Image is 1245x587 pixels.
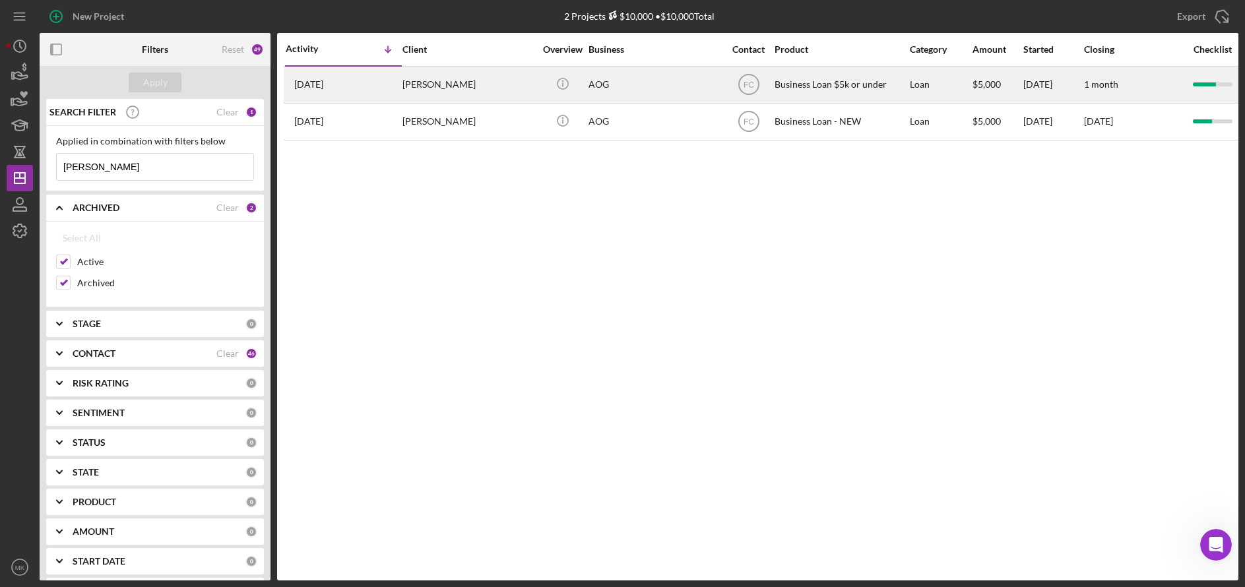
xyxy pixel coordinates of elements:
[245,202,257,214] div: 2
[294,79,323,90] time: 2025-09-23 19:50
[1023,104,1083,139] div: [DATE]
[73,497,116,507] b: PRODUCT
[538,44,587,55] div: Overview
[245,555,257,567] div: 0
[245,466,257,478] div: 0
[775,67,907,102] div: Business Loan $5k or under
[1184,44,1240,55] div: Checklist
[606,11,653,22] div: $10,000
[564,11,715,22] div: 2 Projects • $10,000 Total
[402,104,534,139] div: [PERSON_NAME]
[1084,115,1113,127] time: [DATE]
[910,44,971,55] div: Category
[775,44,907,55] div: Product
[973,115,1001,127] span: $5,000
[402,44,534,55] div: Client
[744,80,754,90] text: FC
[589,67,720,102] div: AOG
[245,496,257,508] div: 0
[402,67,534,102] div: [PERSON_NAME]
[73,437,106,448] b: STATUS
[251,43,264,56] div: 49
[77,276,254,290] label: Archived
[73,467,99,478] b: STATE
[1200,529,1232,561] iframe: Intercom live chat
[1177,3,1205,30] div: Export
[973,78,1001,90] span: $5,000
[73,3,124,30] div: New Project
[245,377,257,389] div: 0
[40,3,137,30] button: New Project
[49,107,116,117] b: SEARCH FILTER
[73,526,114,537] b: AMOUNT
[1084,44,1183,55] div: Closing
[910,104,971,139] div: Loan
[245,407,257,419] div: 0
[7,554,33,580] button: MK
[129,73,181,92] button: Apply
[589,104,720,139] div: AOG
[73,348,115,359] b: CONTACT
[286,44,344,54] div: Activity
[73,378,129,388] b: RISK RATING
[143,73,168,92] div: Apply
[245,437,257,448] div: 0
[775,104,907,139] div: Business Loan - NEW
[216,107,239,117] div: Clear
[56,225,108,251] button: Select All
[142,44,168,55] b: Filters
[724,44,773,55] div: Contact
[1084,78,1118,90] time: 1 month
[222,44,244,55] div: Reset
[744,117,754,127] text: FC
[56,136,254,146] div: Applied in combination with filters below
[1023,44,1083,55] div: Started
[910,67,971,102] div: Loan
[216,348,239,359] div: Clear
[15,564,25,571] text: MK
[245,318,257,330] div: 0
[1164,3,1238,30] button: Export
[1023,67,1083,102] div: [DATE]
[294,116,323,127] time: 2025-04-23 15:12
[216,202,239,213] div: Clear
[63,225,101,251] div: Select All
[77,255,254,268] label: Active
[589,44,720,55] div: Business
[245,106,257,118] div: 1
[73,556,125,567] b: START DATE
[73,408,125,418] b: SENTIMENT
[73,319,101,329] b: STAGE
[973,44,1022,55] div: Amount
[73,202,119,213] b: ARCHIVED
[245,526,257,538] div: 0
[245,348,257,359] div: 46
